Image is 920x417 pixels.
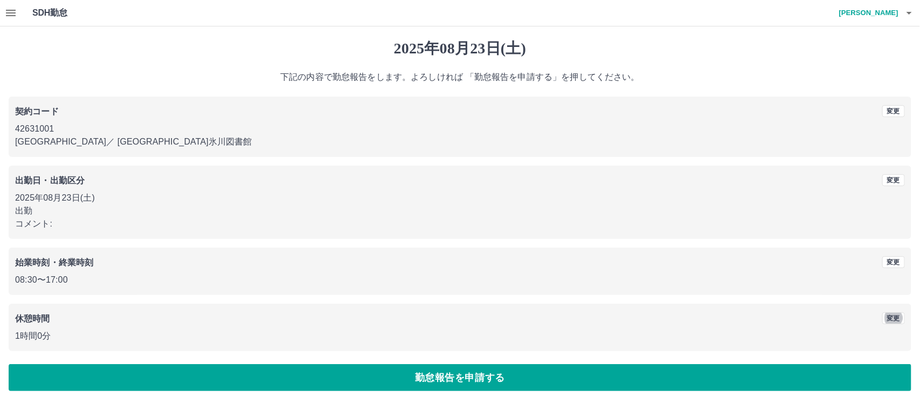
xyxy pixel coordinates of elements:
button: 勤怠報告を申請する [9,364,911,391]
button: 変更 [882,105,905,117]
button: 変更 [882,174,905,186]
b: 休憩時間 [15,314,50,323]
p: 08:30 〜 17:00 [15,274,905,286]
p: 42631001 [15,122,905,135]
p: 1時間0分 [15,330,905,343]
button: 変更 [882,312,905,324]
p: コメント: [15,217,905,230]
b: 始業時刻・終業時刻 [15,258,93,267]
p: [GEOGRAPHIC_DATA] ／ [GEOGRAPHIC_DATA]氷川図書館 [15,135,905,148]
b: 出勤日・出勤区分 [15,176,85,185]
p: 2025年08月23日(土) [15,192,905,204]
b: 契約コード [15,107,59,116]
button: 変更 [882,256,905,268]
h1: 2025年08月23日(土) [9,39,911,58]
p: 出勤 [15,204,905,217]
p: 下記の内容で勤怠報告をします。よろしければ 「勤怠報告を申請する」を押してください。 [9,71,911,84]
